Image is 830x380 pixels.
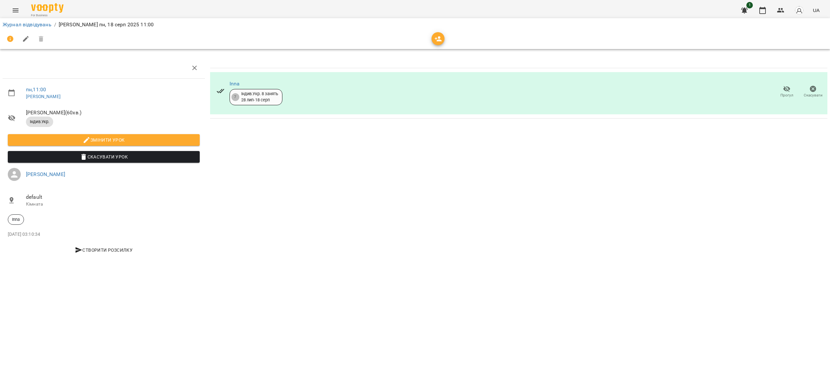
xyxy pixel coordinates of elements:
span: 1 [746,2,753,8]
button: Прогул [774,83,800,101]
a: Журнал відвідувань [3,21,52,28]
p: [PERSON_NAME] пн, 18 серп 2025 11:00 [59,21,154,29]
button: Скасувати Урок [8,151,200,163]
button: Menu [8,3,23,18]
span: default [26,193,200,201]
a: [PERSON_NAME] [26,171,65,177]
nav: breadcrumb [3,21,827,29]
p: [DATE] 03:10:34 [8,231,200,238]
span: Індив.Укр. [26,119,53,125]
a: [PERSON_NAME] [26,94,61,99]
img: avatar_s.png [795,6,804,15]
div: Inna [8,214,24,225]
span: Прогул [780,93,793,98]
span: Скасувати Урок [13,153,195,161]
a: Inna [230,81,240,87]
button: Створити розсилку [8,244,200,256]
p: Кімната [26,201,200,208]
span: Змінити урок [13,136,195,144]
span: UA [813,7,820,14]
span: [PERSON_NAME] ( 60 хв. ) [26,109,200,117]
button: UA [810,4,822,16]
button: Змінити урок [8,134,200,146]
div: 7 [231,93,239,101]
button: Скасувати [800,83,826,101]
span: For Business [31,13,64,18]
img: Voopty Logo [31,3,64,13]
span: Створити розсилку [10,246,197,254]
div: Індив.Укр. 8 занять 28 лип - 18 серп [241,91,279,103]
li: / [54,21,56,29]
span: Скасувати [804,93,823,98]
a: пн , 11:00 [26,86,46,93]
span: Inna [8,217,24,222]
